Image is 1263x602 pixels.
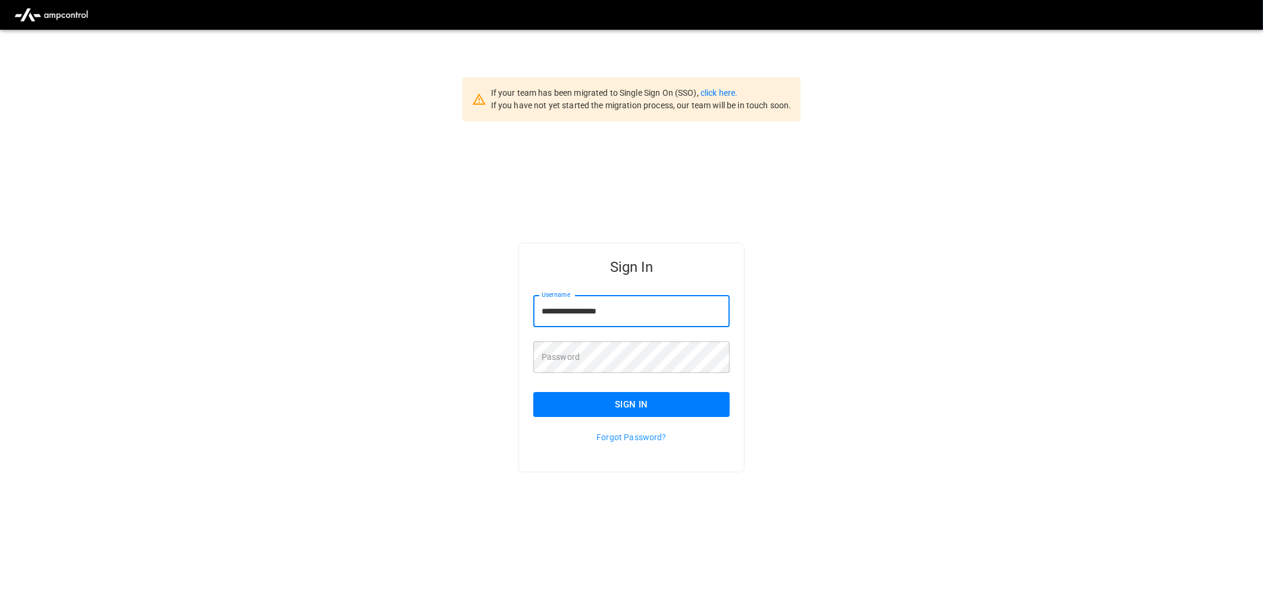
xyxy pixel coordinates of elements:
span: If your team has been migrated to Single Sign On (SSO), [491,88,701,98]
span: If you have not yet started the migration process, our team will be in touch soon. [491,101,792,110]
a: click here. [701,88,737,98]
button: Sign In [533,392,730,417]
h5: Sign In [533,258,730,277]
label: Username [542,290,570,300]
img: ampcontrol.io logo [10,4,93,26]
p: Forgot Password? [533,431,730,443]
